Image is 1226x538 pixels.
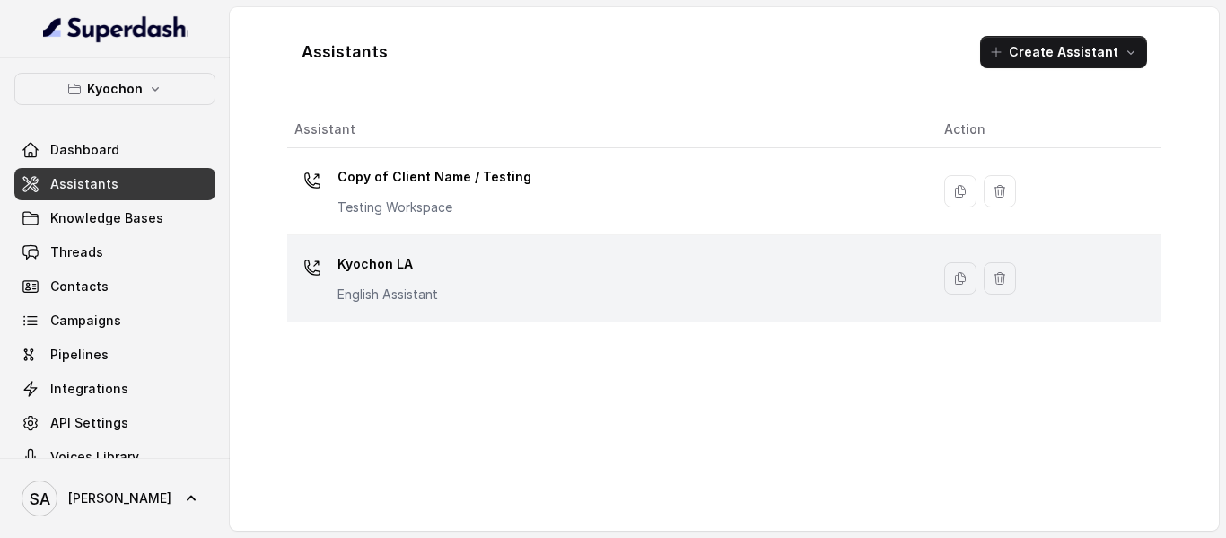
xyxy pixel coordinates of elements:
span: Threads [50,243,103,261]
span: Dashboard [50,141,119,159]
a: API Settings [14,407,215,439]
span: Voices Library [50,448,139,466]
a: Assistants [14,168,215,200]
p: Copy of Client Name / Testing [337,163,531,191]
a: Campaigns [14,304,215,337]
a: Contacts [14,270,215,303]
p: English Assistant [337,286,438,304]
button: Create Assistant [980,36,1147,68]
span: API Settings [50,414,128,432]
a: Threads [14,236,215,269]
span: Campaigns [50,312,121,330]
span: Assistants [50,175,118,193]
a: [PERSON_NAME] [14,473,215,524]
th: Action [930,111,1161,148]
a: Knowledge Bases [14,202,215,234]
img: light.svg [43,14,188,43]
a: Voices Library [14,441,215,473]
h1: Assistants [302,38,388,66]
a: Pipelines [14,339,215,371]
a: Integrations [14,373,215,405]
span: Pipelines [50,346,109,364]
span: Knowledge Bases [50,209,163,227]
text: SA [30,489,50,508]
a: Dashboard [14,134,215,166]
p: Kyochon LA [337,250,438,278]
span: Contacts [50,278,109,295]
button: Kyochon [14,73,215,105]
span: Integrations [50,380,128,398]
th: Assistant [287,111,930,148]
p: Testing Workspace [337,198,531,216]
span: [PERSON_NAME] [68,489,171,507]
p: Kyochon [87,78,143,100]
